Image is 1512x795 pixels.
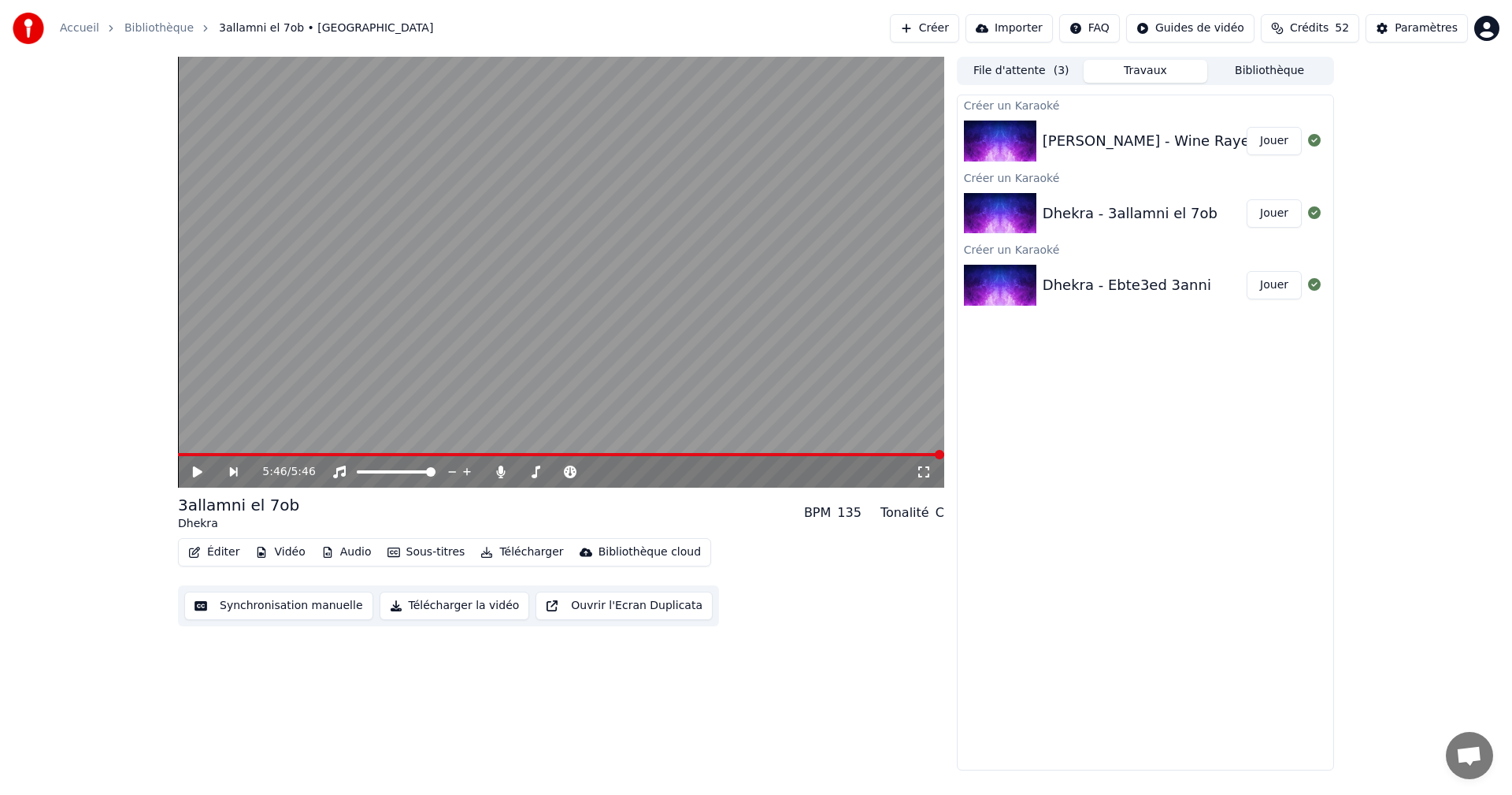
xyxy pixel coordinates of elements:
a: Accueil [60,20,99,36]
button: Travaux [1084,60,1208,83]
div: 135 [837,503,862,522]
span: 5:46 [262,464,287,480]
button: Guides de vidéo [1126,14,1254,43]
button: Audio [315,541,378,563]
button: Éditer [182,541,246,563]
button: Jouer [1247,271,1302,299]
button: Crédits52 [1261,14,1359,43]
div: Paramètres [1395,20,1458,36]
span: Crédits [1290,20,1329,36]
div: C [936,503,944,522]
img: youka [13,13,44,44]
div: Dhekra - Ebte3ed 3anni [1043,274,1211,296]
div: Ouvrir le chat [1446,732,1493,779]
span: 5:46 [291,464,315,480]
a: Bibliothèque [124,20,194,36]
button: Télécharger la vidéo [380,592,530,620]
button: Sous-titres [381,541,472,563]
button: File d'attente [959,60,1084,83]
button: Vidéo [249,541,311,563]
span: ( 3 ) [1054,63,1069,79]
div: BPM [804,503,831,522]
span: 3allamni el 7ob • [GEOGRAPHIC_DATA] [219,20,433,36]
button: Créer [890,14,959,43]
span: 52 [1335,20,1349,36]
button: Importer [965,14,1053,43]
div: 3allamni el 7ob [178,494,299,516]
div: Dhekra - 3allamni el 7ob [1043,202,1217,225]
div: [PERSON_NAME] - Wine Raye7 [1043,130,1258,152]
button: Ouvrir l'Ecran Duplicata [535,592,713,620]
div: Créer un Karaoké [958,240,1333,258]
nav: breadcrumb [60,20,433,36]
div: Bibliothèque cloud [598,544,701,560]
div: / [262,464,300,480]
div: Créer un Karaoké [958,168,1333,187]
div: Créer un Karaoké [958,95,1333,114]
button: FAQ [1059,14,1120,43]
button: Paramètres [1366,14,1468,43]
div: Tonalité [880,503,929,522]
button: Télécharger [474,541,569,563]
div: Dhekra [178,516,299,532]
button: Jouer [1247,127,1302,155]
button: Synchronisation manuelle [184,592,373,620]
button: Bibliothèque [1207,60,1332,83]
button: Jouer [1247,199,1302,228]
